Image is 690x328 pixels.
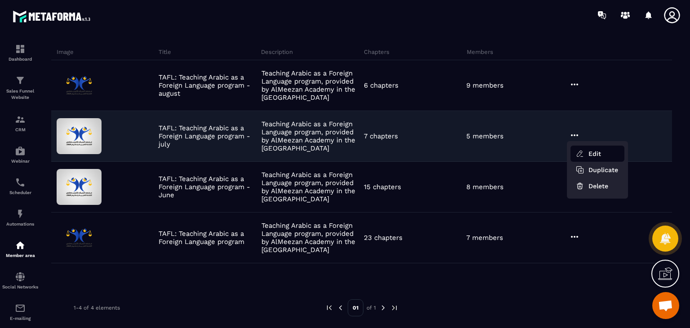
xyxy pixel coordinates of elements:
[159,73,257,98] p: TAFL: Teaching Arabic as a Foreign Language program - august
[364,183,401,191] p: 15 chapters
[261,49,362,55] h6: Description
[571,146,624,162] button: Edit
[15,114,26,125] img: formation
[467,49,567,55] h6: Members
[57,67,102,103] img: formation-background
[348,299,363,316] p: 01
[2,107,38,139] a: formationformationCRM
[571,162,624,178] button: Duplicate
[57,169,102,205] img: formation-background
[57,49,156,55] h6: Image
[15,75,26,86] img: formation
[2,88,38,101] p: Sales Funnel Website
[466,234,503,242] p: 7 members
[2,139,38,170] a: automationsautomationsWebinar
[379,304,387,312] img: next
[364,234,402,242] p: 23 chapters
[466,183,504,191] p: 8 members
[2,233,38,265] a: automationsautomationsMember area
[2,68,38,107] a: formationformationSales Funnel Website
[390,304,398,312] img: next
[2,284,38,289] p: Social Networks
[364,49,464,55] h6: Chapters
[2,127,38,132] p: CRM
[364,81,398,89] p: 6 chapters
[2,37,38,68] a: formationformationDashboard
[2,202,38,233] a: automationsautomationsAutomations
[159,230,257,246] p: TAFL: Teaching Arabic as a Foreign Language program
[13,8,93,25] img: logo
[367,304,376,311] p: of 1
[336,304,345,312] img: prev
[261,171,359,203] p: Teaching Arabic as a Foreign Language program, provided by AlMeezan Academy in the [GEOGRAPHIC_DATA]
[15,240,26,251] img: automations
[74,305,120,311] p: 1-4 of 4 elements
[15,177,26,188] img: scheduler
[325,304,333,312] img: prev
[159,124,257,148] p: TAFL: Teaching Arabic as a Foreign Language program - july
[159,49,259,55] h6: Title
[57,118,102,154] img: formation-background
[2,253,38,258] p: Member area
[15,208,26,219] img: automations
[159,175,257,199] p: TAFL: Teaching Arabic as a Foreign Language program - June
[2,222,38,226] p: Automations
[2,170,38,202] a: schedulerschedulerScheduler
[466,132,504,140] p: 5 members
[15,303,26,314] img: email
[15,44,26,54] img: formation
[364,132,398,140] p: 7 chapters
[2,57,38,62] p: Dashboard
[466,81,504,89] p: 9 members
[2,159,38,164] p: Webinar
[57,220,102,256] img: formation-background
[2,316,38,321] p: E-mailing
[15,271,26,282] img: social-network
[2,296,38,328] a: emailemailE-mailing
[652,292,679,319] div: Open chat
[2,190,38,195] p: Scheduler
[2,265,38,296] a: social-networksocial-networkSocial Networks
[15,146,26,156] img: automations
[571,178,624,194] button: Delete
[261,222,359,254] p: Teaching Arabic as a Foreign Language program, provided by AlMeezan Academy in the [GEOGRAPHIC_DATA]
[261,120,359,152] p: Teaching Arabic as a Foreign Language program, provided by AlMeezan Academy in the [GEOGRAPHIC_DATA]
[261,69,359,102] p: Teaching Arabic as a Foreign Language program, provided by AlMeezan Academy in the [GEOGRAPHIC_DATA]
